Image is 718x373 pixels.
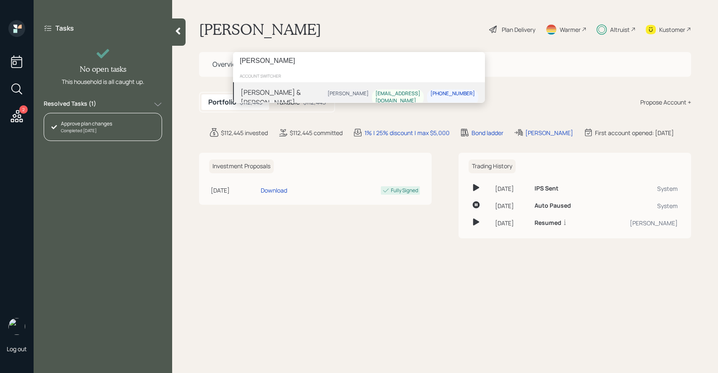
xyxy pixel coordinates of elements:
div: [PERSON_NAME] & [PERSON_NAME] [241,87,324,107]
div: [PHONE_NUMBER] [430,91,475,98]
div: [PERSON_NAME] [328,91,369,98]
div: [EMAIL_ADDRESS][DOMAIN_NAME] [375,91,420,105]
div: account switcher [233,70,485,82]
input: Type a command or search… [233,52,485,70]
